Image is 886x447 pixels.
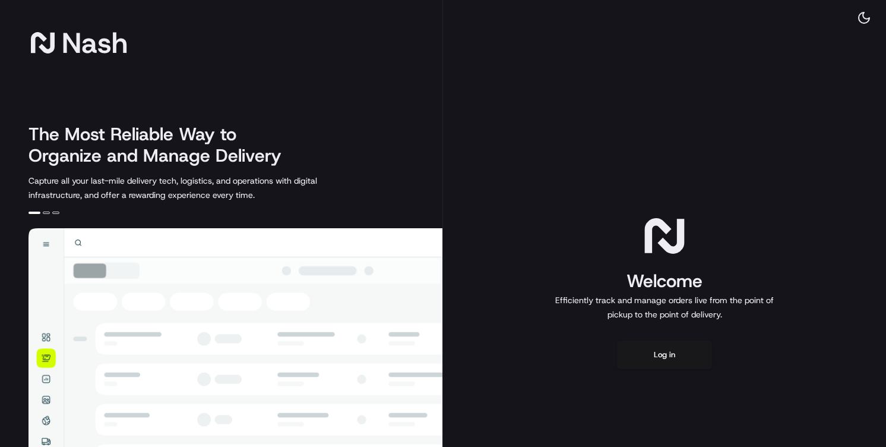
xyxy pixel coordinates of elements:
[550,293,779,322] p: Efficiently track and manage orders live from the point of pickup to the point of delivery.
[617,341,712,369] button: Log in
[62,31,128,55] span: Nash
[29,124,295,166] h2: The Most Reliable Way to Organize and Manage Delivery
[29,174,371,202] p: Capture all your last-mile delivery tech, logistics, and operations with digital infrastructure, ...
[550,269,779,293] h1: Welcome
